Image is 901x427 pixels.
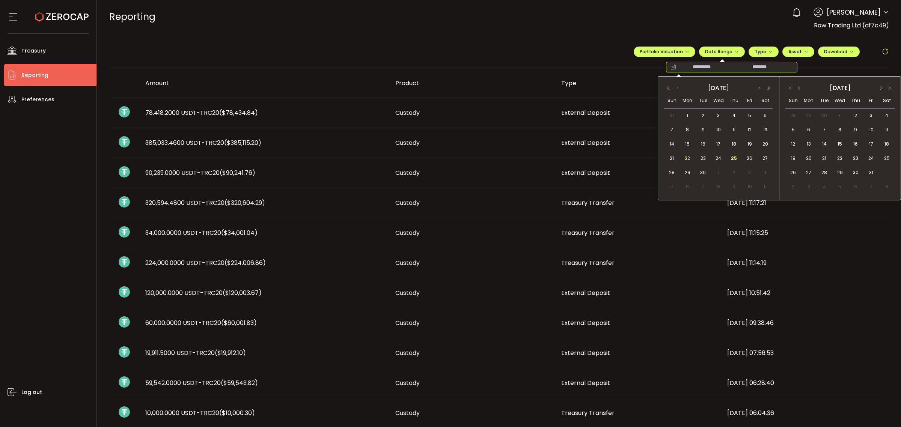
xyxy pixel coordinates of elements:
span: 27 [804,168,813,177]
button: Download [818,47,860,57]
img: usdt_portfolio.svg [119,106,130,117]
span: 385,033.4600 USDT-TRC20 [145,138,261,147]
span: 20 [761,140,770,149]
span: 28 [667,168,677,177]
span: 19,911.5000 USDT-TRC20 [145,349,246,357]
span: Raw Trading Ltd (af7c49) [814,21,889,30]
span: 29 [804,111,813,120]
span: Treasury Transfer [561,409,615,417]
span: 13 [804,140,813,149]
span: 8 [835,125,844,134]
span: 26 [745,154,754,163]
span: 7 [699,182,708,191]
button: Date Range [699,47,745,57]
span: 12 [789,140,798,149]
span: [PERSON_NAME] [827,7,881,17]
span: 19 [789,154,798,163]
span: 8 [882,182,891,191]
span: External Deposit [561,168,610,177]
th: Sat [879,93,895,108]
span: Download [824,48,854,55]
span: Custody [395,289,420,297]
span: 31 [867,168,876,177]
span: 29 [683,168,692,177]
div: [DATE] 07:56:53 [721,349,887,357]
span: Treasury [21,45,46,56]
span: Custody [395,138,420,147]
span: ($90,241.76) [220,168,255,177]
span: 1 [835,111,844,120]
span: 16 [699,140,708,149]
span: 1 [882,168,891,177]
div: [DATE] 06:28:40 [721,379,887,387]
span: 19 [745,140,754,149]
span: 24 [867,154,876,163]
span: External Deposit [561,138,610,147]
span: 22 [683,154,692,163]
span: Reporting [21,70,48,81]
img: usdt_portfolio.svg [119,256,130,268]
span: External Deposit [561,108,610,117]
span: 1 [714,168,723,177]
div: [DATE] 06:04:36 [721,409,887,417]
span: 31 [667,111,677,120]
th: Wed [711,93,726,108]
span: Custody [395,409,420,417]
span: Treasury Transfer [561,198,615,207]
button: Portfolio Valuation [634,47,695,57]
span: 18 [882,140,891,149]
span: 1 [683,111,692,120]
span: 2 [699,111,708,120]
span: 90,239.0000 USDT-TRC20 [145,168,255,177]
span: 9 [699,125,708,134]
span: External Deposit [561,319,610,327]
span: External Deposit [561,289,610,297]
div: Product [389,79,555,87]
button: Type [749,47,779,57]
span: ($78,434.84) [219,108,258,117]
span: 6 [761,111,770,120]
th: Fri [863,93,879,108]
span: ($385,115.20) [224,138,261,147]
th: Mon [680,93,695,108]
img: usdt_portfolio.svg [119,376,130,388]
span: Treasury Transfer [561,259,615,267]
span: 24 [714,154,723,163]
img: usdt_portfolio.svg [119,136,130,147]
button: Asset [782,47,814,57]
span: 30 [699,168,708,177]
span: Date Range [705,48,739,55]
img: usdt_portfolio.svg [119,196,130,207]
span: 17 [714,140,723,149]
div: Chat Widget [863,391,901,427]
span: 60,000.0000 USDT-TRC20 [145,319,257,327]
span: 10,000.0000 USDT-TRC20 [145,409,255,417]
span: 3 [867,111,876,120]
th: Sun [785,93,801,108]
span: 29 [835,168,844,177]
span: 10 [867,125,876,134]
img: usdt_portfolio.svg [119,406,130,418]
div: [DATE] 11:17:21 [721,198,887,207]
th: Thu [726,93,742,108]
span: 2 [851,111,860,120]
span: 3 [745,168,754,177]
span: 26 [789,168,798,177]
span: Log out [21,387,42,398]
span: 6 [683,182,692,191]
span: 5 [667,182,677,191]
span: 25 [729,154,738,163]
span: 3 [714,111,723,120]
span: Custody [395,198,420,207]
span: 7 [820,125,829,134]
span: Custody [395,349,420,357]
img: usdt_portfolio.svg [119,166,130,177]
th: Tue [817,93,832,108]
span: 2 [789,182,798,191]
span: Reporting [109,10,155,23]
span: Type [755,48,773,55]
span: 30 [820,111,829,120]
span: Custody [395,259,420,267]
span: 28 [789,111,798,120]
span: 21 [667,154,677,163]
